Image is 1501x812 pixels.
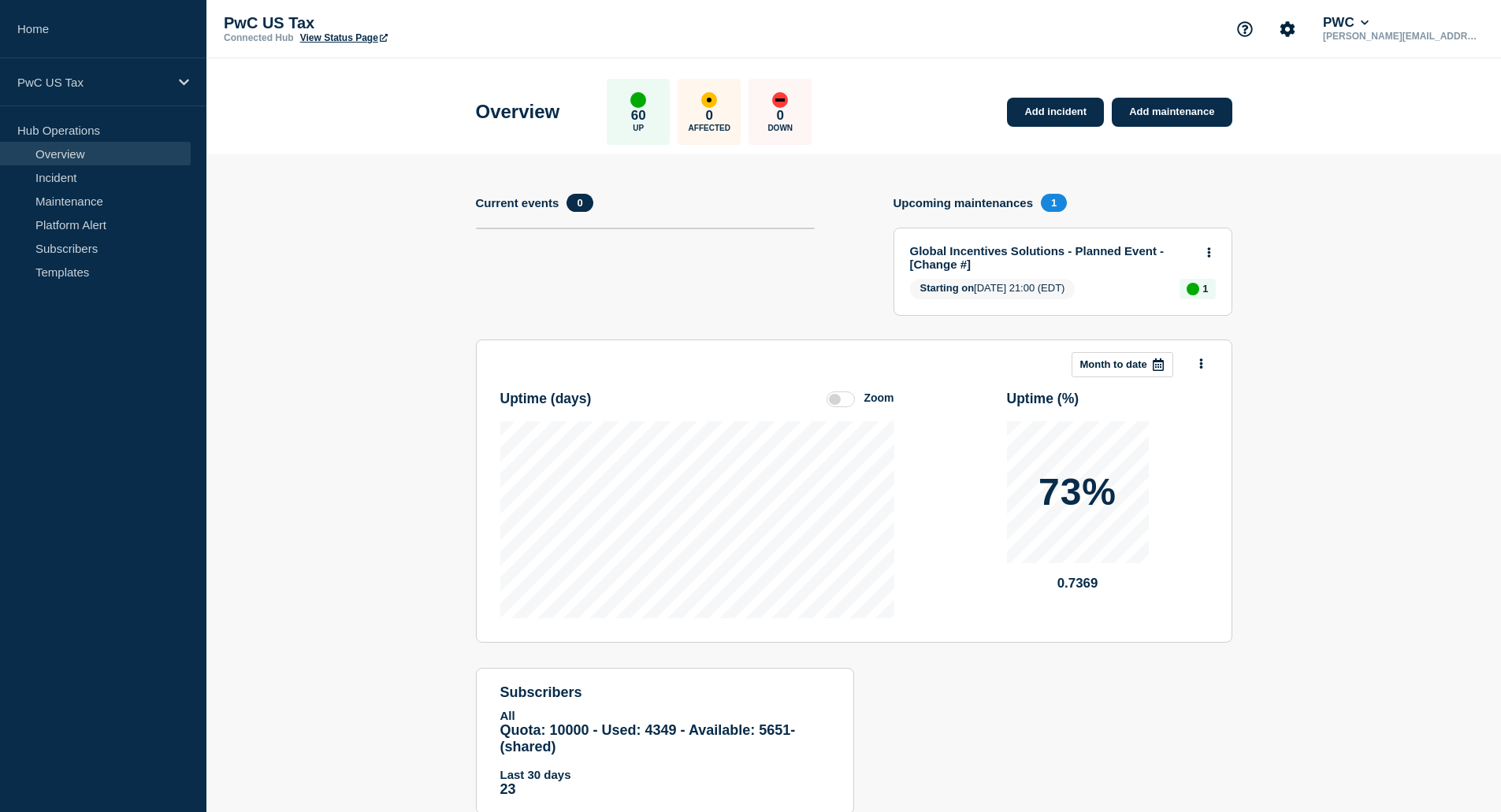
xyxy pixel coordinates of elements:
[910,244,1194,271] a: Global Incentives Solutions - Planned Event - [Change #]
[777,108,784,124] p: 0
[500,391,592,407] h3: Uptime ( days )
[767,124,793,132] p: Down
[701,92,717,108] div: affected
[1007,98,1104,127] a: Add incident
[630,92,646,108] div: up
[1112,98,1232,127] a: Add maintenance
[1080,358,1147,370] p: Month to date
[1007,391,1079,407] h3: Uptime ( % )
[864,391,894,404] div: Zoom
[500,722,796,755] span: Quota: 10000 - Used: 4349 - Available: 5651 - (shared)
[1072,352,1173,377] button: Month to date
[500,781,830,798] p: 23
[476,196,559,209] h4: Current events
[920,282,975,294] span: Starting on
[894,196,1034,209] h4: Upcoming maintenances
[17,76,169,89] p: PwC US Tax
[500,709,830,722] p: All
[1041,194,1067,212] span: 1
[300,32,388,43] a: View Status Page
[1038,473,1116,511] p: 73%
[633,124,644,132] p: Up
[689,124,730,132] p: Affected
[1271,13,1304,46] button: Account settings
[1187,283,1199,295] div: up
[1320,31,1484,42] p: [PERSON_NAME][EMAIL_ADDRESS][PERSON_NAME][DOMAIN_NAME]
[567,194,593,212] span: 0
[1007,576,1149,591] p: 0.7369
[500,768,830,781] p: Last 30 days
[706,108,713,124] p: 0
[224,32,294,43] p: Connected Hub
[1320,15,1372,31] button: PWC
[1228,13,1261,46] button: Support
[772,92,788,108] div: down
[910,279,1076,299] span: [DATE] 21:00 (EDT)
[500,684,830,701] h4: subscribers
[631,108,646,124] p: 60
[224,14,539,32] p: PwC US Tax
[1202,283,1208,295] p: 1
[476,101,560,123] h1: Overview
